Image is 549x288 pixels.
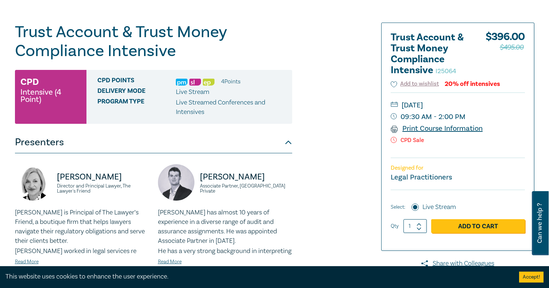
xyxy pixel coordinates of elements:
p: Designed for [391,165,525,171]
a: Read More [15,259,39,265]
div: $ 396.00 [486,32,525,79]
small: Associate Partner, [GEOGRAPHIC_DATA] Private [200,184,292,194]
h2: Trust Account & Trust Money Compliance Intensive [391,32,471,76]
span: $495.00 [500,42,524,53]
span: CPD Points [97,77,176,86]
li: 4 Point s [221,77,240,86]
img: Substantive Law [189,79,201,86]
span: Select: [391,203,405,211]
span: Live Stream [176,88,209,96]
div: 20% off intensives [445,80,500,87]
p: [PERSON_NAME] has almost 10 years of experience in a diverse range of audit and assurance assignm... [158,208,292,246]
label: Qty [391,222,399,230]
small: Intensive (4 Point) [20,88,81,103]
img: Practice Management & Business Skills [176,79,187,86]
span: Can we help ? [536,196,543,251]
button: Presenters [15,131,292,153]
p: He has a very strong background in interpreting [158,246,292,256]
p: [PERSON_NAME] [57,171,149,183]
p: CPD Sale [391,137,525,144]
p: [PERSON_NAME] is Principal of The Lawyer’s Friend, a boutique firm that helps lawyers navigate th... [15,208,149,246]
h1: Trust Account & Trust Money Compliance Intensive [15,23,292,60]
div: This website uses cookies to enhance the user experience. [5,272,508,281]
span: Program type [97,98,176,117]
input: 1 [403,219,427,233]
small: I25064 [436,67,456,75]
img: https://s3.ap-southeast-2.amazonaws.com/leo-cussen-store-production-content/Contacts/Alex%20Young... [158,164,194,201]
label: Live Stream [422,202,456,212]
img: https://s3.ap-southeast-2.amazonaws.com/leo-cussen-store-production-content/Contacts/Jennie%20Pak... [15,164,51,201]
a: Read More [158,259,182,265]
a: Print Course Information [391,124,483,133]
small: [DATE] [391,99,525,111]
p: Live Streamed Conferences and Intensives [176,98,287,117]
p: [PERSON_NAME] worked in legal services re [15,246,149,256]
a: Share with Colleagues [381,259,534,268]
small: Legal Practitioners [391,173,452,182]
h3: CPD [20,75,39,88]
p: [PERSON_NAME] [200,171,292,183]
small: Director and Principal Lawyer, The Lawyer's Friend [57,184,149,194]
small: 09:30 AM - 2:00 PM [391,111,525,123]
span: Delivery Mode [97,87,176,97]
button: Add to wishlist [391,80,439,88]
img: Ethics & Professional Responsibility [203,79,214,86]
a: Add to Cart [431,219,525,233]
button: Accept cookies [519,272,544,283]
